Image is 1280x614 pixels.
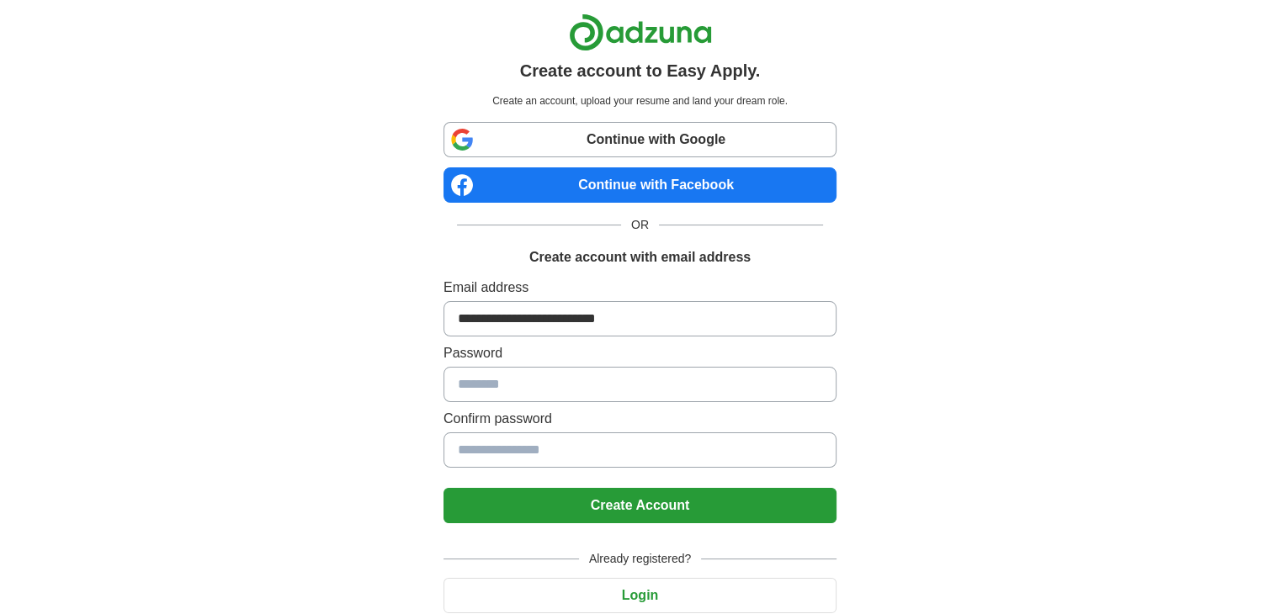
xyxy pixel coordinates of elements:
span: OR [621,216,659,234]
a: Continue with Google [443,122,837,157]
a: Continue with Facebook [443,167,837,203]
h1: Create account with email address [529,247,751,267]
h1: Create account to Easy Apply. [520,58,761,83]
label: Email address [443,278,837,298]
button: Login [443,578,837,613]
button: Create Account [443,488,837,523]
label: Confirm password [443,409,837,429]
p: Create an account, upload your resume and land your dream role. [447,93,833,109]
a: Login [443,588,837,602]
span: Already registered? [579,550,701,568]
label: Password [443,343,837,363]
img: Adzuna logo [569,13,712,51]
